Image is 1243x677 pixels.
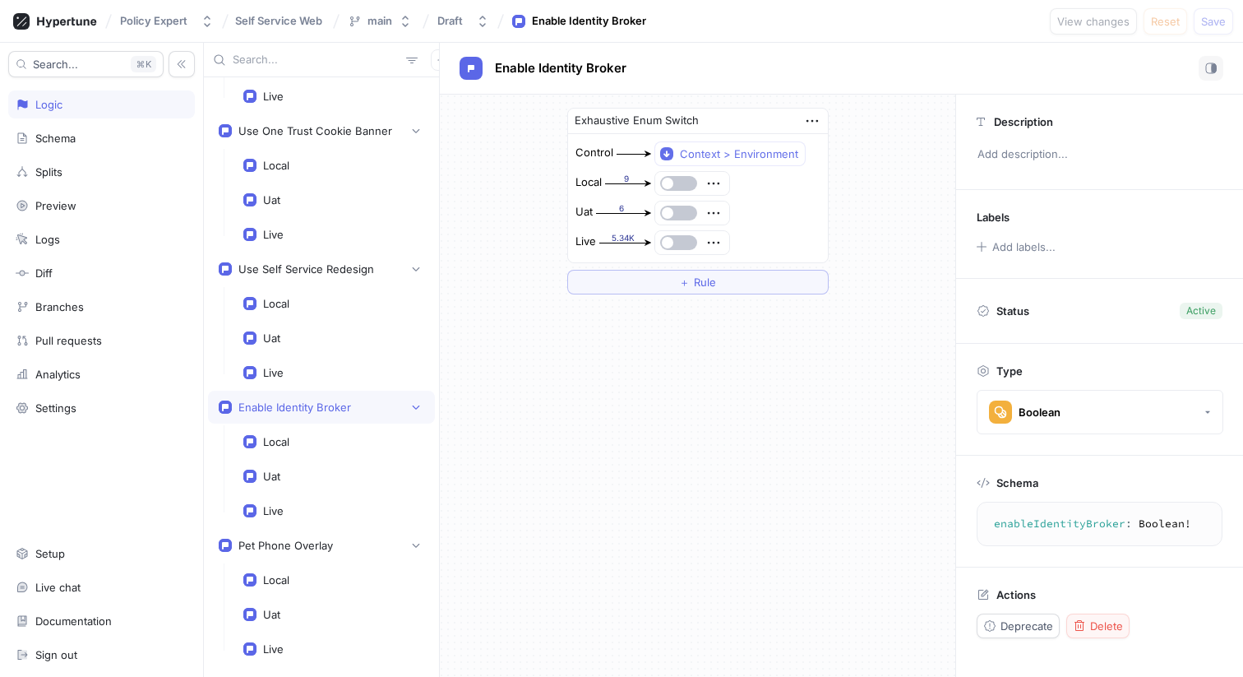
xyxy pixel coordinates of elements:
span: Delete [1090,621,1123,631]
div: Use Self Service Redesign [238,262,374,276]
div: Local [263,573,289,587]
div: Logs [35,233,60,246]
div: Live [263,90,284,103]
div: Splits [35,165,62,179]
p: Labels [977,211,1010,224]
div: Local [263,297,289,310]
div: main [367,14,392,28]
button: View changes [1050,8,1137,35]
div: Preview [35,199,76,212]
div: Use One Trust Cookie Banner [238,124,392,137]
div: Uat [263,608,280,621]
div: Add labels... [992,242,1056,253]
span: Reset [1151,16,1180,26]
button: Deprecate [977,614,1060,638]
div: Local [263,159,289,172]
div: Exhaustive Enum Switch [575,113,699,129]
div: Pull requests [35,334,102,347]
div: Local [575,174,602,191]
div: Live [263,228,284,241]
div: 6 [596,202,649,215]
p: Status [996,299,1029,322]
button: main [341,7,418,35]
button: Save [1194,8,1233,35]
span: Deprecate [1000,621,1053,631]
div: Uat [263,193,280,206]
button: Add labels... [971,236,1060,257]
div: Enable Identity Broker [532,13,646,30]
div: Policy Expert [120,14,187,28]
button: Draft [431,7,496,35]
span: Rule [694,277,716,287]
textarea: enableIdentityBroker: Boolean! [984,509,1215,539]
div: Enable Identity Broker [238,401,351,414]
button: Reset [1144,8,1187,35]
div: Analytics [35,368,81,381]
div: Setup [35,547,65,560]
button: Boolean [977,390,1223,434]
a: Documentation [8,607,195,635]
div: Live [575,234,596,250]
button: Context > Environment [654,141,806,166]
div: Live [263,642,284,656]
span: Search... [33,59,78,69]
div: 5.34K [599,232,649,244]
div: K [131,56,156,72]
div: Live chat [35,581,81,594]
button: Delete [1066,614,1130,638]
div: Control [575,145,613,161]
div: Context > Environment [680,147,798,161]
p: Schema [996,476,1038,489]
div: Diff [35,267,53,280]
div: Pet Phone Overlay [238,539,333,552]
div: Live [263,504,284,517]
div: Documentation [35,614,112,628]
div: Settings [35,401,76,415]
button: Policy Expert [113,7,220,35]
p: Add description... [970,141,1229,169]
div: Uat [263,332,280,345]
span: Enable Identity Broker [495,62,626,75]
div: Live [263,366,284,379]
button: ＋Rule [567,270,829,294]
span: Self Service Web [235,15,322,26]
div: 9 [605,173,649,185]
span: View changes [1057,16,1130,26]
span: ＋ [679,277,690,287]
div: Active [1186,304,1216,318]
input: Search... [233,52,400,68]
div: Draft [437,14,463,28]
div: Uat [575,204,593,220]
span: Save [1201,16,1226,26]
p: Description [994,115,1053,128]
div: Uat [263,470,280,483]
div: Boolean [1019,406,1060,420]
p: Actions [996,588,1036,601]
div: Schema [35,132,76,145]
div: Sign out [35,648,77,661]
div: Branches [35,300,84,313]
div: Logic [35,98,62,111]
p: Type [996,364,1023,378]
div: Local [263,435,289,448]
button: Search...K [8,51,164,77]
